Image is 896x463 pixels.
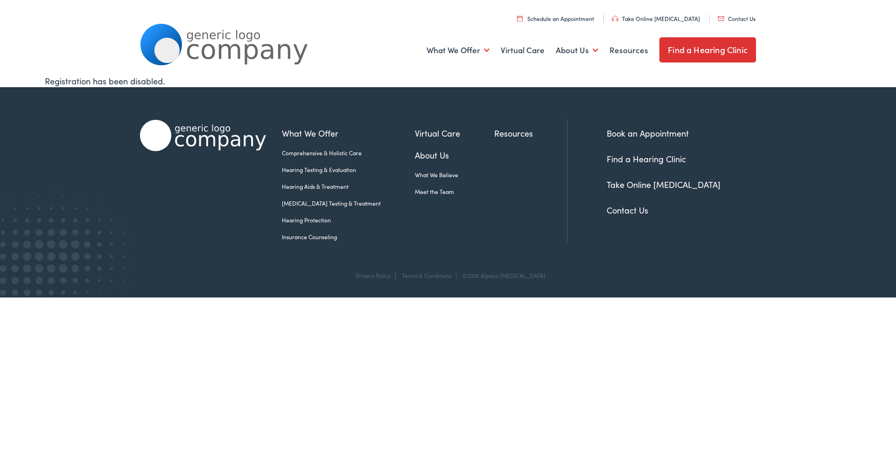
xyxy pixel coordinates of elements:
[282,216,415,224] a: Hearing Protection
[501,33,545,68] a: Virtual Care
[494,127,567,139] a: Resources
[282,166,415,174] a: Hearing Testing & Evaluation
[282,127,415,139] a: What We Offer
[282,149,415,157] a: Comprehensive & Holistic Care
[718,14,756,22] a: Contact Us
[612,16,618,21] img: utility icon
[607,127,689,139] a: Book an Appointment
[140,120,266,151] img: Alpaca Audiology
[427,33,490,68] a: What We Offer
[282,199,415,207] a: [MEDICAL_DATA] Testing & Treatment
[458,272,546,279] div: ©2025 Alpaca [MEDICAL_DATA]
[415,187,494,196] a: Meet the Team
[517,15,523,21] img: utility icon
[45,75,851,87] div: Registration has been disabled.
[282,182,415,191] a: Hearing Aids & Treatment
[517,14,594,22] a: Schedule an Appointment
[607,153,686,165] a: Find a Hearing Clinic
[718,16,724,21] img: utility icon
[402,271,451,279] a: Terms & Conditions
[607,204,648,216] a: Contact Us
[607,179,721,190] a: Take Online [MEDICAL_DATA]
[612,14,700,22] a: Take Online [MEDICAL_DATA]
[659,37,756,62] a: Find a Hearing Clinic
[415,127,494,139] a: Virtual Care
[609,33,648,68] a: Resources
[556,33,598,68] a: About Us
[415,149,494,161] a: About Us
[282,233,415,241] a: Insurance Counseling
[415,171,494,179] a: What We Believe
[356,271,391,279] a: Privacy Policy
